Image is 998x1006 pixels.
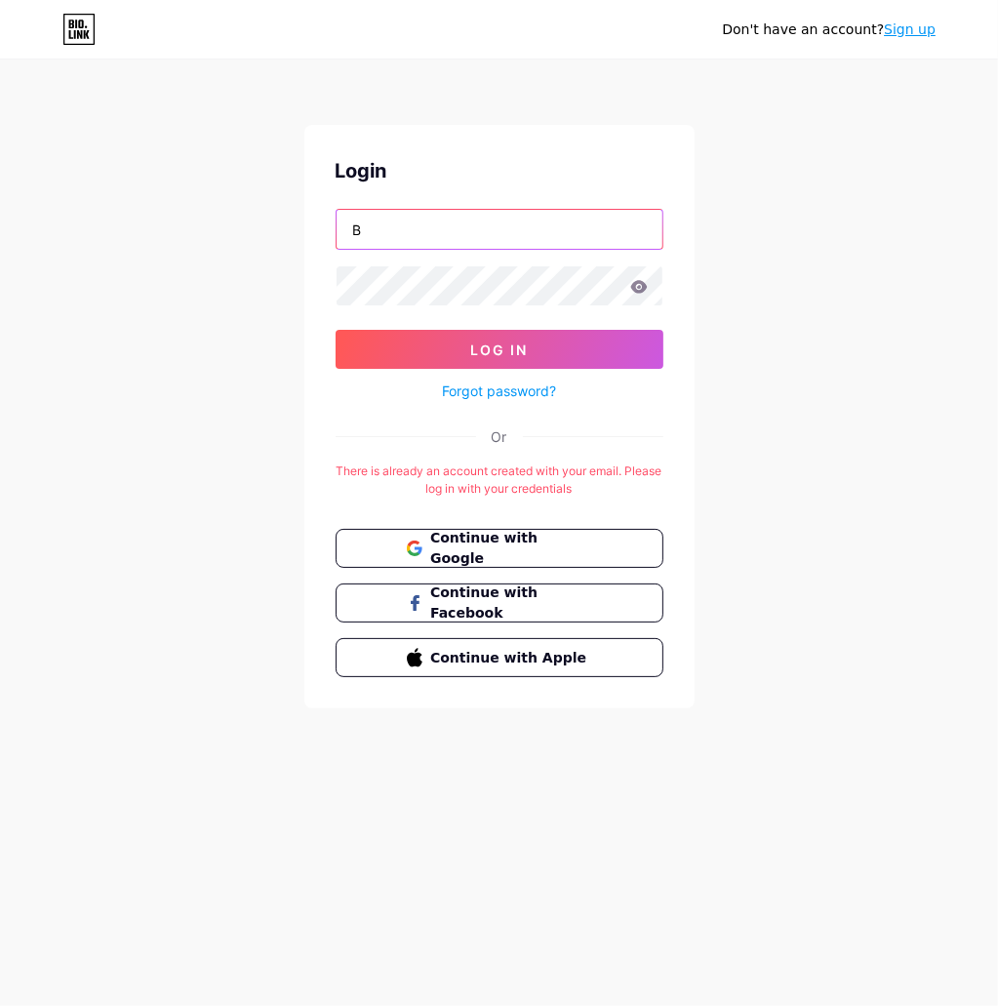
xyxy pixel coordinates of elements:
[336,638,663,677] button: Continue with Apple
[336,156,663,185] div: Login
[884,21,936,37] a: Sign up
[336,529,663,568] button: Continue with Google
[722,20,936,40] div: Don't have an account?
[470,342,528,358] span: Log In
[336,583,663,623] button: Continue with Facebook
[430,528,591,569] span: Continue with Google
[337,210,662,249] input: Username
[492,426,507,447] div: Or
[336,463,663,498] div: There is already an account created with your email. Please log in with your credentials
[442,381,556,401] a: Forgot password?
[430,583,591,624] span: Continue with Facebook
[336,330,663,369] button: Log In
[430,648,591,668] span: Continue with Apple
